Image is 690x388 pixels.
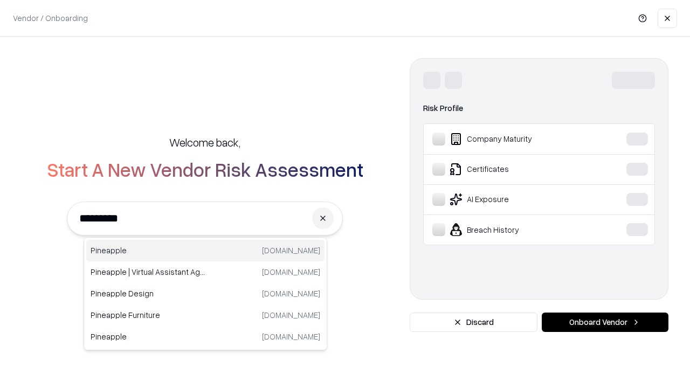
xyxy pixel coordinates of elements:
[91,331,205,342] p: Pineapple
[262,266,320,278] p: [DOMAIN_NAME]
[84,237,327,350] div: Suggestions
[262,309,320,321] p: [DOMAIN_NAME]
[410,313,537,332] button: Discard
[432,133,594,145] div: Company Maturity
[432,163,594,176] div: Certificates
[47,158,363,180] h2: Start A New Vendor Risk Assessment
[432,193,594,206] div: AI Exposure
[169,135,240,150] h5: Welcome back,
[262,331,320,342] p: [DOMAIN_NAME]
[262,245,320,256] p: [DOMAIN_NAME]
[91,288,205,299] p: Pineapple Design
[13,12,88,24] p: Vendor / Onboarding
[91,245,205,256] p: Pineapple
[91,266,205,278] p: Pineapple | Virtual Assistant Agency
[542,313,668,332] button: Onboard Vendor
[91,309,205,321] p: Pineapple Furniture
[423,102,655,115] div: Risk Profile
[262,288,320,299] p: [DOMAIN_NAME]
[432,223,594,236] div: Breach History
